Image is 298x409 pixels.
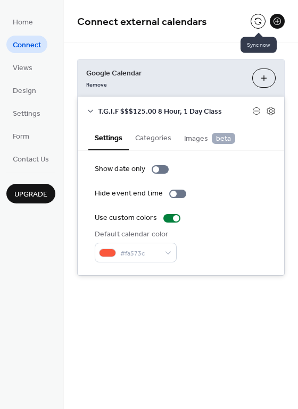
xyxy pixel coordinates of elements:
button: Upgrade [6,184,55,203]
span: Home [13,17,33,28]
a: Connect [6,36,47,53]
span: Form [13,131,29,142]
span: Sync now [241,37,277,53]
span: Upgrade [14,189,47,200]
span: Design [13,86,36,97]
div: Show date only [95,164,145,175]
a: Design [6,81,43,99]
button: Images beta [178,125,242,150]
span: #fa573c [120,248,160,259]
span: beta [212,133,235,144]
span: Remove [86,81,107,89]
span: Views [13,63,32,74]
a: Views [6,58,39,76]
a: Contact Us [6,150,55,167]
span: T.G.I.F $$$125.00 8 Hour, 1 Day Class [98,106,252,117]
span: Connect [13,40,41,51]
a: Settings [6,104,47,122]
div: Use custom colors [95,212,157,224]
span: Google Calendar [86,68,244,79]
a: Form [6,127,36,144]
span: Images [184,133,235,144]
div: Hide event end time [95,188,163,199]
span: Connect external calendars [77,12,207,32]
button: Categories [129,125,178,149]
button: Settings [88,125,129,150]
span: Contact Us [13,154,49,165]
div: Default calendar color [95,229,175,240]
span: Settings [13,108,40,120]
a: Home [6,13,39,30]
